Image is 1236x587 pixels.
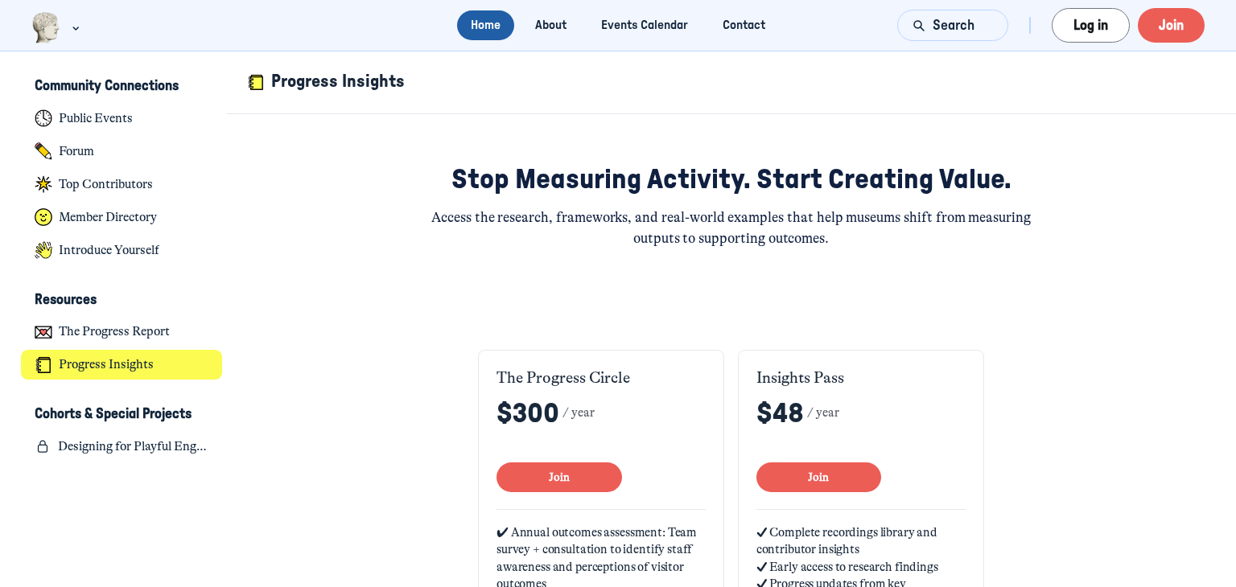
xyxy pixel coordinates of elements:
span: / Year [562,404,595,422]
h2: $48 [756,396,804,431]
span: Insights Pass [756,368,966,389]
a: Member Directory [21,203,223,232]
button: Join [496,462,622,492]
img: Museums as Progress logo [31,12,61,43]
a: Events Calendar [587,10,702,40]
a: Introduce Yourself [21,236,223,265]
a: Forum [21,137,223,166]
p: Access the research, frameworks, and real-world examples that help museums shift from measuring o... [414,207,1047,249]
button: Join [1138,8,1205,43]
h3: Cohorts & Special Projects [35,405,192,423]
h2: Stop Measuring Activity. Start Creating Value. [414,162,1047,197]
span: The Progress Circle [496,368,706,389]
button: Log in [1052,8,1130,43]
a: The Progress Report [21,317,223,347]
h3: Resources [35,291,97,309]
button: ResourcesCollapse space [21,286,223,314]
button: Community ConnectionsCollapse space [21,72,223,101]
h2: $300 [496,396,559,431]
button: Museums as Progress logo [31,10,84,45]
header: Page Header [226,51,1236,114]
span: / Year [807,404,839,422]
a: Top Contributors [21,170,223,199]
h4: Forum [59,144,94,159]
h4: Member Directory [59,210,157,225]
a: Contact [709,10,780,40]
a: Public Events [21,104,223,133]
h4: Top Contributors [59,177,153,192]
button: Cohorts & Special ProjectsCollapse space [21,400,223,429]
a: Progress Insights [21,350,223,380]
h4: Designing for Playful Engagement [58,439,208,454]
h4: Introduce Yourself [59,243,159,258]
button: Join [756,462,882,492]
a: Designing for Playful Engagement [21,432,223,462]
a: Home [457,10,515,40]
h4: Progress Insights [59,357,154,372]
h3: Community Connections [35,77,179,95]
h1: Progress Insights [271,70,405,94]
h4: Public Events [59,111,133,126]
a: About [521,10,581,40]
button: Search [897,10,1008,41]
h4: The Progress Report [59,324,170,339]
